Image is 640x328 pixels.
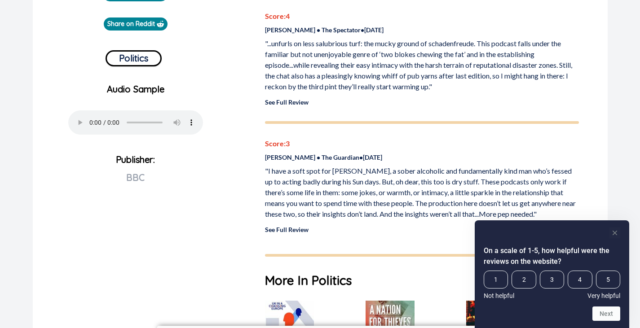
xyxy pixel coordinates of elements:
[265,25,579,35] p: [PERSON_NAME] • The Spectator • [DATE]
[484,271,508,289] span: 1
[106,50,162,66] button: Politics
[484,227,620,321] div: On a scale of 1-5, how helpful were the reviews on the website? Select an option from 1 to 5, wit...
[126,172,145,183] span: BBC
[265,11,579,22] p: Score: 4
[40,83,232,96] p: Audio Sample
[512,271,536,289] span: 2
[104,17,168,31] a: Share on Reddit
[540,271,564,289] span: 3
[265,153,579,162] p: [PERSON_NAME] • The Guardian • [DATE]
[596,271,620,289] span: 5
[40,151,232,215] p: Publisher:
[568,271,592,289] span: 4
[609,227,620,238] button: Hide survey
[265,166,579,219] p: "I have a soft spot for [PERSON_NAME], a sober alcoholic and fundamentally kind man who’s fessed ...
[265,226,309,233] a: See Full Review
[265,138,579,149] p: Score: 3
[68,110,203,135] audio: Your browser does not support the audio element
[265,271,579,290] h1: More In Politics
[484,271,620,299] div: On a scale of 1-5, how helpful were the reviews on the website? Select an option from 1 to 5, wit...
[587,292,620,299] span: Very helpful
[592,306,620,321] button: Next question
[265,38,579,92] p: "...unfurls on less salubrious turf: the mucky ground of schadenfreude. This podcast falls under ...
[265,98,309,106] a: See Full Review
[484,245,620,267] h2: On a scale of 1-5, how helpful were the reviews on the website? Select an option from 1 to 5, wit...
[106,47,162,66] a: Politics
[484,292,514,299] span: Not helpful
